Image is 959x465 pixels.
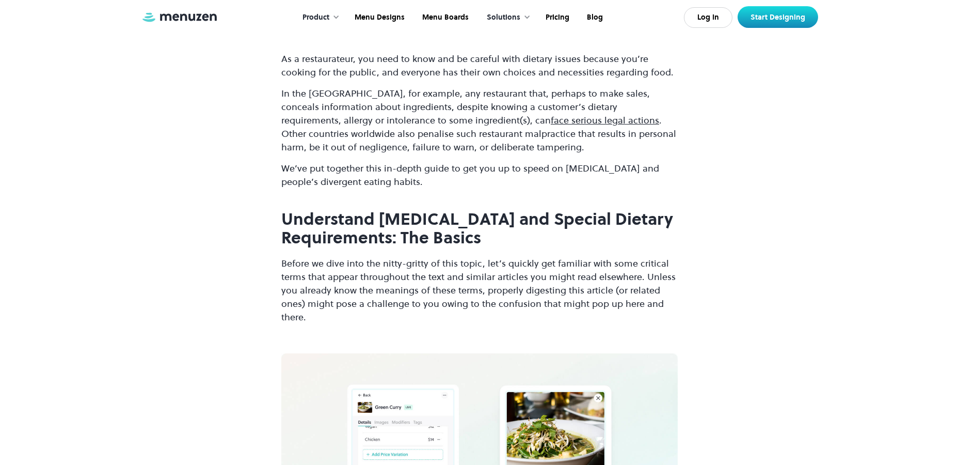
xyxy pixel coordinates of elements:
p: As a restaurateur, you need to know and be careful with dietary issues because you’re cooking for... [281,52,678,79]
div: Product [302,12,329,23]
p: In the [GEOGRAPHIC_DATA], for example, any restaurant that, perhaps to make sales, conceals infor... [281,87,678,154]
a: Pricing [536,2,577,34]
strong: Understand [MEDICAL_DATA] and Special Dietary Requirements: The Basics [281,208,673,250]
p: Before we dive into the nitty-gritty of this topic, let’s quickly get familiar with some critical... [281,257,678,324]
p: We’ve put together this in-depth guide to get you up to speed on [MEDICAL_DATA] and people’s dive... [281,162,678,189]
a: Log In [684,7,732,28]
div: Solutions [487,12,520,23]
a: Menu Boards [412,2,476,34]
div: Product [292,2,345,34]
div: Solutions [476,2,536,34]
a: Menu Designs [345,2,412,34]
a: Blog [577,2,611,34]
a: Start Designing [738,6,818,28]
a: face serious legal actions [551,114,659,127]
p: ‍ [281,332,678,346]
